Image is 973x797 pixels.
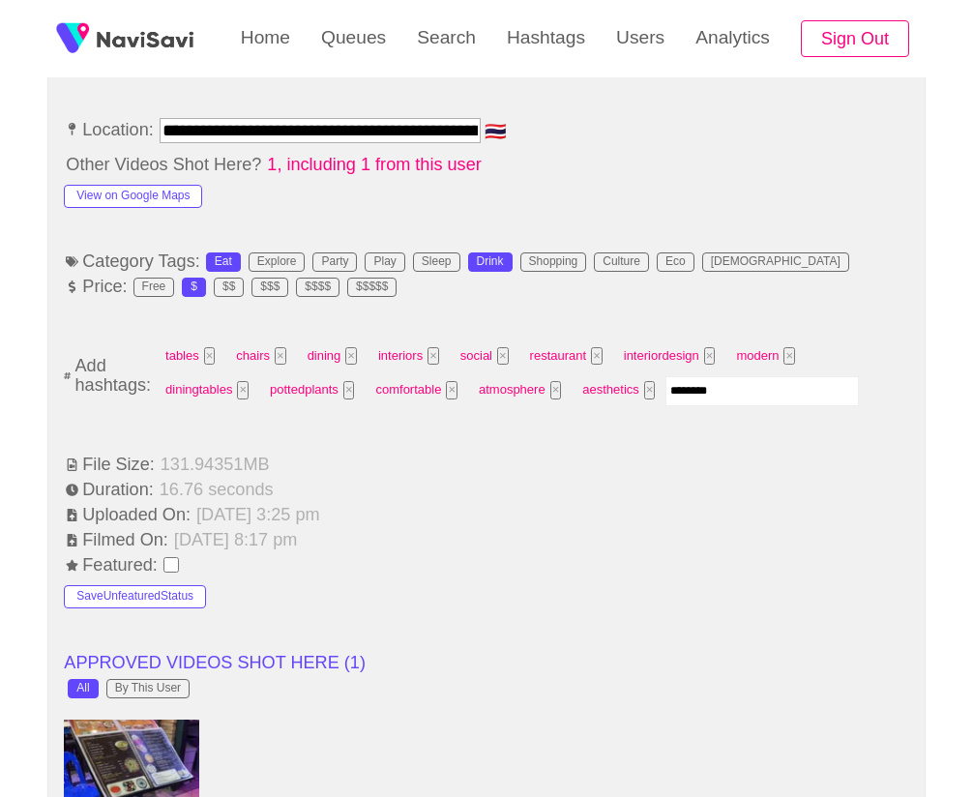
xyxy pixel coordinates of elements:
[160,375,254,405] span: diningtables
[64,505,192,525] span: Uploaded On:
[275,347,286,366] button: Tag at index 1 with value 2710 focussed. Press backspace to remove
[64,185,202,208] button: View on Google Maps
[483,123,509,140] span: 🇹🇭
[74,356,154,397] span: Add hashtags:
[76,682,89,695] div: All
[97,29,193,48] img: fireSpot
[428,347,439,366] button: Tag at index 3 with value 3643 focussed. Press backspace to remove
[711,255,840,269] div: [DEMOGRAPHIC_DATA]
[204,347,216,366] button: Tag at index 0 with value 2443 focussed. Press backspace to remove
[529,255,578,269] div: Shopping
[591,347,603,366] button: Tag at index 5 with value 73 focussed. Press backspace to remove
[644,381,656,399] button: Tag at index 12 with value 2930 focussed. Press backspace to remove
[373,255,396,269] div: Play
[305,280,331,294] div: $$$$
[455,341,515,371] span: social
[665,255,686,269] div: Eco
[783,347,795,366] button: Tag at index 7 with value 2390 focussed. Press backspace to remove
[64,120,156,140] span: Location:
[48,15,97,63] img: fireSpot
[618,341,722,371] span: interiordesign
[64,555,160,576] span: Featured:
[158,480,276,500] span: 16.76 seconds
[477,255,504,269] div: Drink
[524,341,608,371] span: restaurant
[576,375,661,405] span: aesthetics
[550,381,562,399] button: Tag at index 11 with value 2562 focussed. Press backspace to remove
[801,20,909,58] button: Sign Out
[191,280,197,294] div: $
[345,347,357,366] button: Tag at index 2 with value 2291 focussed. Press backspace to remove
[257,255,297,269] div: Explore
[302,341,363,371] span: dining
[665,376,859,406] input: Enter tag here and press return
[497,347,509,366] button: Tag at index 4 with value 2294 focussed. Press backspace to remove
[64,480,155,500] span: Duration:
[446,381,457,399] button: Tag at index 10 with value 3007 focussed. Press backspace to remove
[265,155,483,175] span: 1, including 1 from this user
[237,381,249,399] button: Tag at index 8 with value 2468 focussed. Press backspace to remove
[260,280,280,294] div: $$$
[64,530,170,550] span: Filmed On:
[64,184,202,203] a: View on Google Maps
[356,280,388,294] div: $$$$$
[160,341,221,371] span: tables
[115,682,181,695] div: By This User
[159,455,272,475] span: 131.94351 MB
[64,652,908,675] li: APPROVED VIDEOS SHOT HERE ( 1 )
[172,530,299,550] span: [DATE] 8:17 pm
[343,381,355,399] button: Tag at index 9 with value 2526 focussed. Press backspace to remove
[222,280,235,294] div: $$
[704,347,716,366] button: Tag at index 6 with value 2894 focussed. Press backspace to remove
[730,341,801,371] span: modern
[422,255,452,269] div: Sleep
[473,375,567,405] span: atmosphere
[321,255,348,269] div: Party
[142,280,166,294] div: Free
[64,455,156,475] span: File Size:
[372,341,445,371] span: interiors
[603,255,640,269] div: Culture
[215,255,232,269] div: Eat
[230,341,291,371] span: chairs
[64,277,129,297] span: Price:
[369,375,463,405] span: comfortable
[64,155,263,175] span: Other Videos Shot Here?
[264,375,360,405] span: pottedplants
[194,505,321,525] span: [DATE] 3:25 pm
[64,585,206,608] button: SaveUnfeaturedStatus
[64,251,201,272] span: Category Tags:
